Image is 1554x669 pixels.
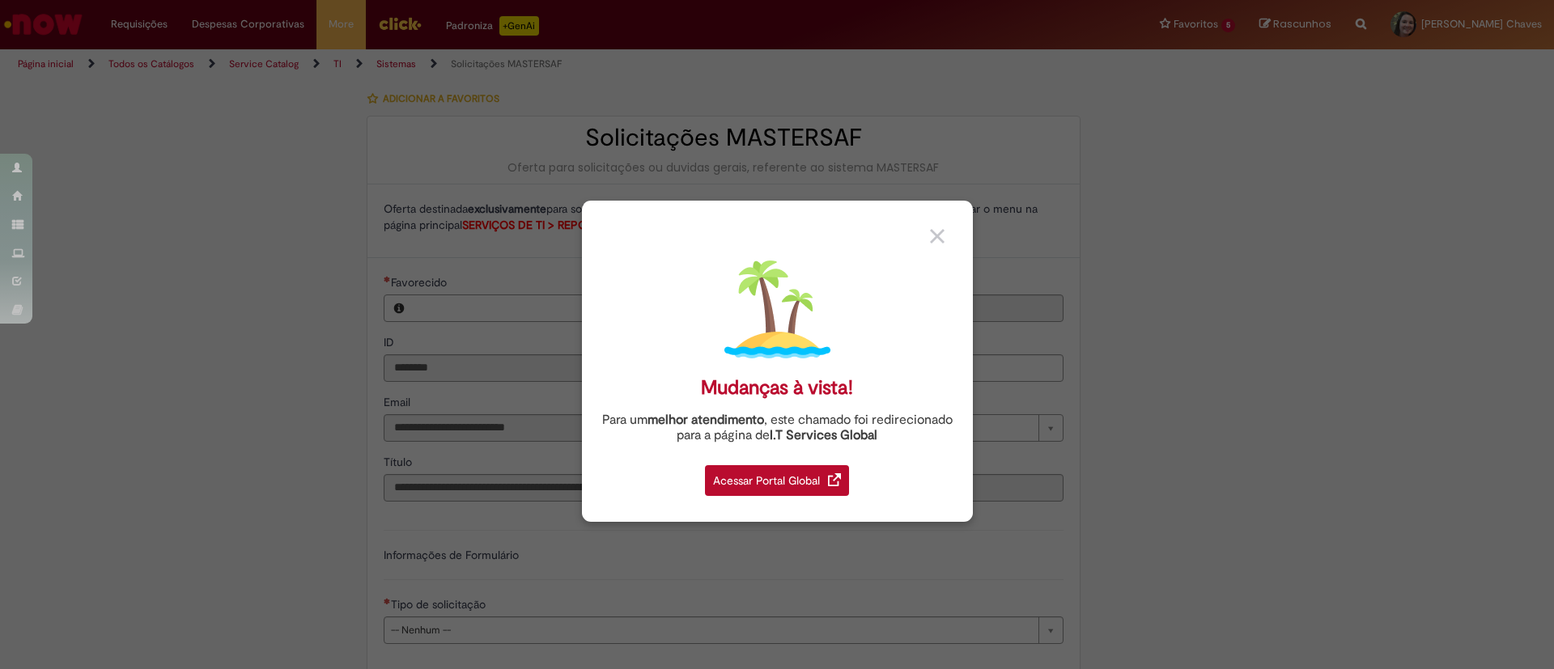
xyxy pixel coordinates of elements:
[724,256,830,362] img: island.png
[705,465,849,496] div: Acessar Portal Global
[594,413,961,443] div: Para um , este chamado foi redirecionado para a página de
[770,418,877,443] a: I.T Services Global
[701,376,853,400] div: Mudanças à vista!
[930,229,945,243] img: close_button_grey.png
[705,456,849,496] a: Acessar Portal Global
[647,412,764,428] strong: melhor atendimento
[828,473,841,486] img: redirect_link.png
